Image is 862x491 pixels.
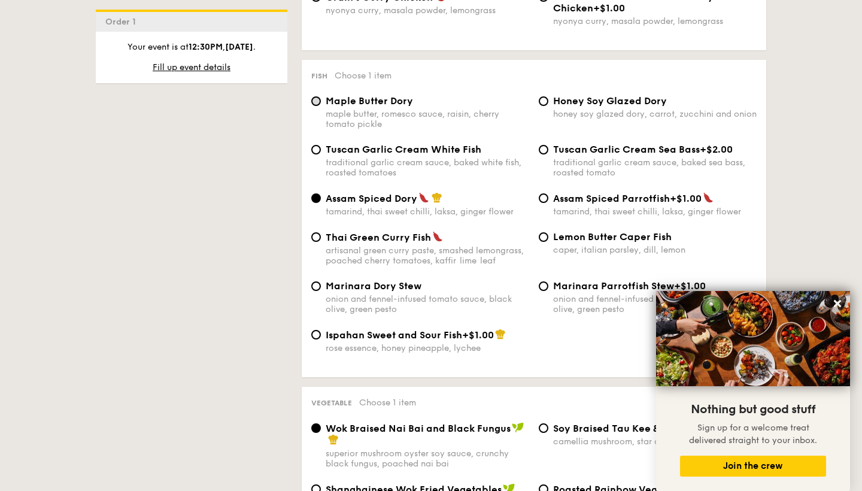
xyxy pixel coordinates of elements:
[539,281,548,291] input: Marinara Parrotfish Stew+$1.00onion and fennel-infused tomato sauce, black olive, green pesto
[311,193,321,203] input: Assam Spiced Dorytamarind, thai sweet chilli, laksa, ginger flower
[335,71,391,81] span: Choose 1 item
[828,294,847,313] button: Close
[326,5,529,16] div: nyonya curry, masala powder, lemongrass
[553,245,757,255] div: caper, italian parsley, dill, lemon
[700,144,733,155] span: +$2.00
[326,280,421,292] span: Marinara Dory Stew
[153,62,230,72] span: Fill up event details
[539,423,548,433] input: ⁠Soy Braised Tau Kee & Tau Pokcamellia mushroom, star anise, [PERSON_NAME]
[311,232,321,242] input: Thai Green Curry Fishartisanal green curry paste, smashed lemongrass, poached cherry tomatoes, ka...
[311,423,321,433] input: Wok Braised Nai Bai and Black Fungussuperior mushroom oyster soy sauce, crunchy black fungus, poa...
[553,437,757,447] div: camellia mushroom, star anise, [PERSON_NAME]
[553,109,757,119] div: honey soy glazed dory, carrot, zucchini and onion
[326,95,413,107] span: Maple Butter Dory
[326,207,529,217] div: tamarind, thai sweet chilli, laksa, ginger flower
[326,193,417,204] span: Assam Spiced Dory
[553,294,757,314] div: onion and fennel-infused tomato sauce, black olive, green pesto
[593,2,625,14] span: +$1.00
[311,330,321,340] input: Ispahan Sweet and Sour Fish+$1.00rose essence, honey pineapple, lychee
[674,280,706,292] span: +$1.00
[359,398,416,408] span: Choose 1 item
[539,193,548,203] input: Assam Spiced Parrotfish+$1.00tamarind, thai sweet chilli, laksa, ginger flower
[553,231,672,243] span: Lemon Butter Caper Fish
[553,193,670,204] span: Assam Spiced Parrotfish
[418,192,429,203] img: icon-spicy.37a8142b.svg
[512,422,524,433] img: icon-vegan.f8ff3823.svg
[553,423,699,434] span: ⁠Soy Braised Tau Kee & Tau Pok
[326,232,431,243] span: Thai Green Curry Fish
[670,193,702,204] span: +$1.00
[326,423,511,434] span: Wok Braised Nai Bai and Black Fungus
[539,232,548,242] input: Lemon Butter Caper Fishcaper, italian parsley, dill, lemon
[553,95,667,107] span: Honey Soy Glazed Dory
[432,192,442,203] img: icon-chef-hat.a58ddaea.svg
[703,192,714,203] img: icon-spicy.37a8142b.svg
[326,144,481,155] span: Tuscan Garlic Cream White Fish
[326,343,529,353] div: rose essence, honey pineapple, lychee
[432,231,443,242] img: icon-spicy.37a8142b.svg
[462,329,494,341] span: +$1.00
[311,96,321,106] input: Maple Butter Dorymaple butter, romesco sauce, raisin, cherry tomato pickle
[553,157,757,178] div: traditional garlic cream sauce, baked sea bass, roasted tomato
[553,207,757,217] div: tamarind, thai sweet chilli, laksa, ginger flower
[311,145,321,154] input: Tuscan Garlic Cream White Fishtraditional garlic cream sauce, baked white fish, roasted tomatoes
[495,329,506,340] img: icon-chef-hat.a58ddaea.svg
[691,402,815,417] span: Nothing but good stuff
[105,41,278,53] p: Your event is at , .
[328,434,339,445] img: icon-chef-hat.a58ddaea.svg
[656,291,850,386] img: DSC07876-Edit02-Large.jpeg
[311,399,352,407] span: Vegetable
[225,42,253,52] strong: [DATE]
[539,96,548,106] input: Honey Soy Glazed Doryhoney soy glazed dory, carrot, zucchini and onion
[553,144,700,155] span: Tuscan Garlic Cream Sea Bass
[539,145,548,154] input: Tuscan Garlic Cream Sea Bass+$2.00traditional garlic cream sauce, baked sea bass, roasted tomato
[553,280,674,292] span: Marinara Parrotfish Stew
[326,245,529,266] div: artisanal green curry paste, smashed lemongrass, poached cherry tomatoes, kaffir lime leaf
[189,42,223,52] strong: 12:30PM
[680,456,826,477] button: Join the crew
[311,72,327,80] span: Fish
[326,157,529,178] div: traditional garlic cream sauce, baked white fish, roasted tomatoes
[105,17,141,27] span: Order 1
[326,294,529,314] div: onion and fennel-infused tomato sauce, black olive, green pesto
[326,109,529,129] div: maple butter, romesco sauce, raisin, cherry tomato pickle
[689,423,817,445] span: Sign up for a welcome treat delivered straight to your inbox.
[311,281,321,291] input: Marinara Dory Stewonion and fennel-infused tomato sauce, black olive, green pesto
[326,448,529,469] div: superior mushroom oyster soy sauce, crunchy black fungus, poached nai bai
[553,16,757,26] div: nyonya curry, masala powder, lemongrass
[326,329,462,341] span: Ispahan Sweet and Sour Fish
